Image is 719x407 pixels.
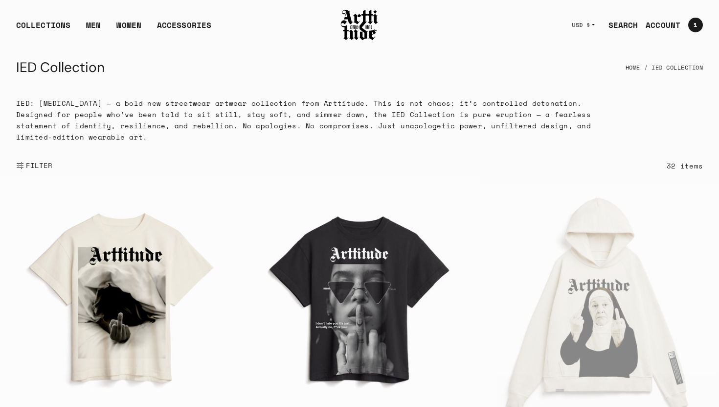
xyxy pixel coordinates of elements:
div: ACCESSORIES [157,19,211,39]
img: Arttitude [340,8,379,42]
a: SEARCH [601,15,638,35]
span: USD $ [572,21,590,29]
span: 1 [694,22,697,28]
div: COLLECTIONS [16,19,70,39]
span: FILTER [24,161,53,170]
a: MEN [86,19,101,39]
a: Home [626,57,640,78]
a: ACCOUNT [638,15,680,35]
h1: IED Collection [16,56,105,79]
ul: Main navigation [8,19,219,39]
li: IED Collection [640,57,703,78]
p: IED: [MEDICAL_DATA] — a bold new streetwear artwear collection from Arttitude. This is not chaos;... [16,97,611,143]
button: USD $ [566,14,601,36]
a: WOMEN [116,19,141,39]
a: Open cart [680,14,703,36]
div: 32 items [667,160,703,171]
button: Show filters [16,155,53,176]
